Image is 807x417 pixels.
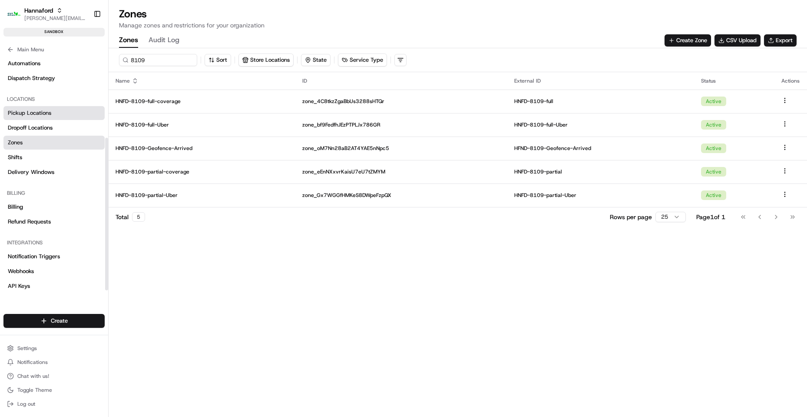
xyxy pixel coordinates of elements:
div: sandbox [3,28,105,37]
div: Active [701,167,726,177]
button: CSV Upload [714,34,761,47]
div: Active [701,97,726,106]
button: [PERSON_NAME][EMAIL_ADDRESS][DOMAIN_NAME] [24,15,86,22]
p: HNFD-8109-partial [514,168,687,175]
div: Total [116,212,145,222]
span: Pickup Locations [8,109,51,117]
span: Refund Requests [8,218,51,226]
a: Webhooks [3,264,105,278]
p: HNFD-8109-full-Uber [514,121,687,128]
div: Page 1 of 1 [696,213,725,221]
button: Service Type [338,54,387,66]
span: Pylon [86,147,105,154]
button: HannafordHannaford[PERSON_NAME][EMAIL_ADDRESS][DOMAIN_NAME] [3,3,90,24]
div: We're available if you need us! [30,92,110,99]
div: ID [302,77,500,84]
span: Dispatch Strategy [8,74,55,82]
img: 1736555255976-a54dd68f-1ca7-489b-9aae-adbdc363a1c4 [9,83,24,99]
button: Start new chat [148,86,158,96]
a: Notification Triggers [3,250,105,264]
div: Billing [3,186,105,200]
span: Billing [8,203,23,211]
div: Locations [3,92,105,106]
p: zone_4C8tkzZgaBbUs3288sHTQr [302,98,500,105]
button: Settings [3,342,105,354]
div: 📗 [9,127,16,134]
p: HNFD-8109-full [514,98,687,105]
a: Shifts [3,150,105,164]
a: Delivery Windows [3,165,105,179]
p: zone_bf9FedfhJEzPTPLJx786GR [302,121,500,128]
span: Automations [8,60,40,67]
button: Store Locations [239,54,293,66]
button: Log out [3,398,105,410]
div: External ID [514,77,687,84]
span: Toggle Theme [17,387,52,394]
div: Active [701,143,726,153]
a: 💻API Documentation [70,123,143,138]
button: State [301,54,331,66]
span: Delivery Windows [8,168,54,176]
button: Create Zone [665,34,711,47]
span: Chat with us! [17,373,49,380]
div: Name [116,77,288,84]
p: HNFD-8109-Geofence-Arrived [116,145,288,152]
div: Actions [781,77,800,84]
p: Welcome 👋 [9,35,158,49]
p: zone_eEnNXxvrKaisU7eU7tZMYM [302,168,500,175]
img: Nash [9,9,26,26]
button: Zones [119,33,138,48]
img: Hannaford [7,7,21,21]
span: Request Logs [8,297,43,305]
div: 5 [132,212,145,222]
p: zone_oM7Nn28aB2AT4YAE5nNpc5 [302,145,500,152]
p: HFND-8109-Geofence-Arrived [514,145,687,152]
button: Main Menu [3,43,105,56]
a: Request Logs [3,294,105,308]
span: Zones [8,139,23,147]
span: Settings [17,345,37,352]
p: HNFD-8109-partial-coverage [116,168,288,175]
a: API Keys [3,279,105,293]
input: Clear [23,56,143,65]
a: Refund Requests [3,215,105,229]
span: Notification Triggers [8,253,60,260]
span: Log out [17,400,35,407]
button: Chat with us! [3,370,105,382]
span: Knowledge Base [17,126,66,135]
button: Create [3,314,105,328]
button: Toggle Theme [3,384,105,396]
button: Notifications [3,356,105,368]
span: API Keys [8,282,30,290]
p: HNFD-8109-partial-Uber [116,192,288,199]
a: Billing [3,200,105,214]
input: Search for a zone [119,54,197,66]
button: Store Locations [238,53,294,67]
p: zone_Gx7WGGfHMKeS8DWpeFzpQX [302,192,500,199]
span: Webhooks [8,267,34,275]
a: Dispatch Strategy [3,71,105,85]
p: HNFD-8109-full-coverage [116,98,288,105]
a: 📗Knowledge Base [5,123,70,138]
a: Automations [3,57,105,70]
a: Dropoff Locations [3,121,105,135]
div: Active [701,120,726,130]
button: Hannaford [24,6,53,15]
div: 💻 [73,127,80,134]
div: Status [701,77,767,84]
a: Zones [3,136,105,150]
span: Shifts [8,153,22,161]
a: Powered byPylon [61,147,105,154]
div: Start new chat [30,83,142,92]
p: Rows per page [610,213,652,221]
p: HNFD-8109-partial-Uber [514,192,687,199]
p: HNFD-8109-full-Uber [116,121,288,128]
span: Main Menu [17,46,44,53]
button: Sort [205,54,231,66]
div: Active [701,190,726,200]
button: Export [764,34,797,47]
span: API Documentation [82,126,139,135]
